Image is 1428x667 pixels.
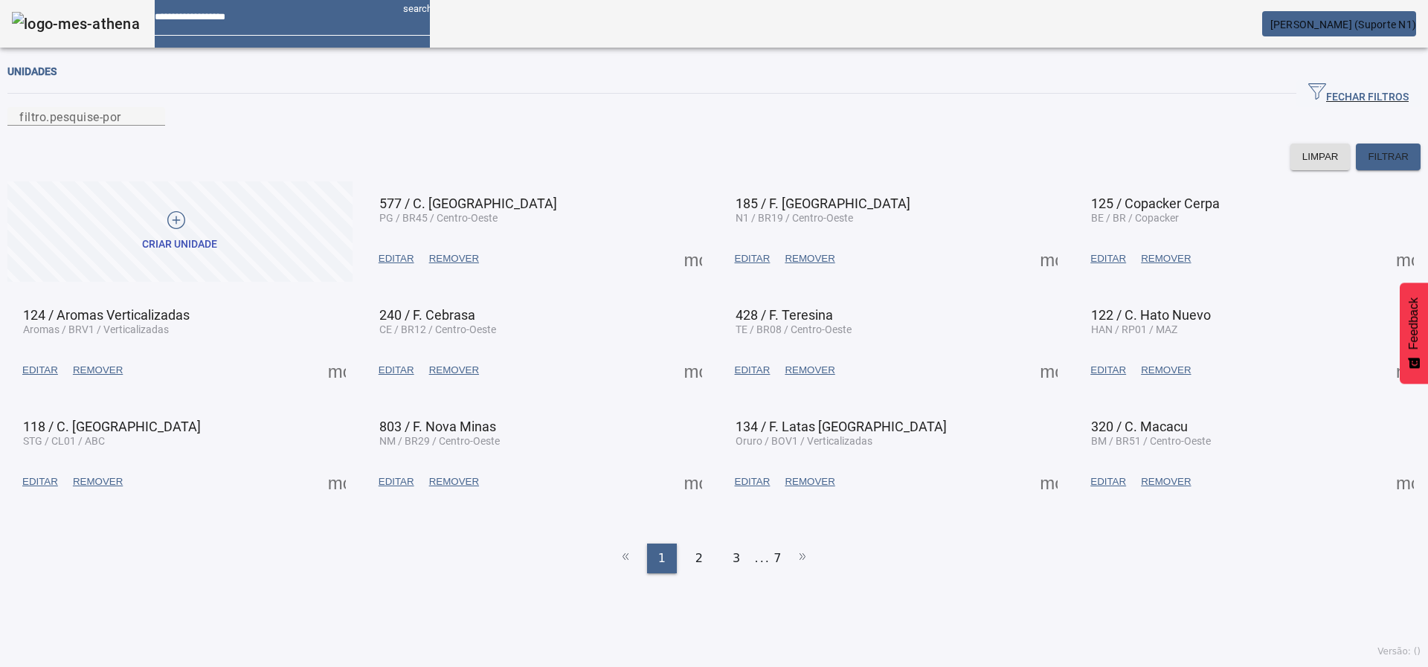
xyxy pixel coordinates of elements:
[736,307,833,323] span: 428 / F. Teresina
[23,323,169,335] span: Aromas / BRV1 / Verticalizadas
[65,468,130,495] button: REMOVER
[1392,245,1418,272] button: Mais
[7,65,57,77] span: Unidades
[735,363,771,378] span: EDITAR
[12,12,140,36] img: logo-mes-athena
[379,323,496,335] span: CE / BR12 / Centro-Oeste
[371,468,422,495] button: EDITAR
[422,468,486,495] button: REMOVER
[785,251,834,266] span: REMOVER
[680,357,707,384] button: Mais
[1091,307,1211,323] span: 122 / C. Hato Nuevo
[1083,245,1133,272] button: EDITAR
[1392,468,1418,495] button: Mais
[695,550,703,567] span: 2
[1296,80,1421,107] button: FECHAR FILTROS
[1091,212,1179,224] span: BE / BR / Copacker
[1091,196,1220,211] span: 125 / Copacker Cerpa
[1035,468,1062,495] button: Mais
[22,363,58,378] span: EDITAR
[379,363,414,378] span: EDITAR
[1133,357,1198,384] button: REMOVER
[379,435,500,447] span: NM / BR29 / Centro-Oeste
[22,474,58,489] span: EDITAR
[1035,357,1062,384] button: Mais
[1091,419,1188,434] span: 320 / C. Macacu
[142,237,217,252] div: Criar unidade
[371,245,422,272] button: EDITAR
[1090,251,1126,266] span: EDITAR
[1270,19,1417,30] span: [PERSON_NAME] (Suporte N1)
[422,245,486,272] button: REMOVER
[1133,245,1198,272] button: REMOVER
[324,357,350,384] button: Mais
[777,245,842,272] button: REMOVER
[1133,468,1198,495] button: REMOVER
[1091,323,1177,335] span: HAN / RP01 / MAZ
[1290,144,1351,170] button: LIMPAR
[777,357,842,384] button: REMOVER
[1407,297,1421,349] span: Feedback
[727,357,778,384] button: EDITAR
[371,357,422,384] button: EDITAR
[1141,251,1191,266] span: REMOVER
[773,544,781,573] li: 7
[1302,149,1339,164] span: LIMPAR
[1308,83,1409,105] span: FECHAR FILTROS
[1091,435,1211,447] span: BM / BR51 / Centro-Oeste
[379,251,414,266] span: EDITAR
[7,181,353,282] button: Criar unidade
[429,363,479,378] span: REMOVER
[23,435,105,447] span: STG / CL01 / ABC
[379,307,475,323] span: 240 / F. Cebrasa
[1377,646,1421,657] span: Versão: ()
[733,550,740,567] span: 3
[736,323,852,335] span: TE / BR08 / Centro-Oeste
[379,419,496,434] span: 803 / F. Nova Minas
[422,357,486,384] button: REMOVER
[1392,357,1418,384] button: Mais
[23,307,190,323] span: 124 / Aromas Verticalizadas
[1035,245,1062,272] button: Mais
[379,196,557,211] span: 577 / C. [GEOGRAPHIC_DATA]
[755,544,770,573] li: ...
[727,468,778,495] button: EDITAR
[1368,149,1409,164] span: FILTRAR
[1083,468,1133,495] button: EDITAR
[1141,363,1191,378] span: REMOVER
[736,419,947,434] span: 134 / F. Latas [GEOGRAPHIC_DATA]
[1400,283,1428,384] button: Feedback - Mostrar pesquisa
[379,212,498,224] span: PG / BR45 / Centro-Oeste
[73,474,123,489] span: REMOVER
[735,474,771,489] span: EDITAR
[1090,474,1126,489] span: EDITAR
[429,251,479,266] span: REMOVER
[324,468,350,495] button: Mais
[736,196,910,211] span: 185 / F. [GEOGRAPHIC_DATA]
[735,251,771,266] span: EDITAR
[785,474,834,489] span: REMOVER
[736,212,853,224] span: N1 / BR19 / Centro-Oeste
[73,363,123,378] span: REMOVER
[680,245,707,272] button: Mais
[1141,474,1191,489] span: REMOVER
[23,419,201,434] span: 118 / C. [GEOGRAPHIC_DATA]
[1356,144,1421,170] button: FILTRAR
[379,474,414,489] span: EDITAR
[1083,357,1133,384] button: EDITAR
[736,435,872,447] span: Oruro / BOV1 / Verticalizadas
[15,357,65,384] button: EDITAR
[429,474,479,489] span: REMOVER
[1090,363,1126,378] span: EDITAR
[15,468,65,495] button: EDITAR
[19,109,121,123] mat-label: filtro.pesquise-por
[785,363,834,378] span: REMOVER
[65,357,130,384] button: REMOVER
[727,245,778,272] button: EDITAR
[680,468,707,495] button: Mais
[777,468,842,495] button: REMOVER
